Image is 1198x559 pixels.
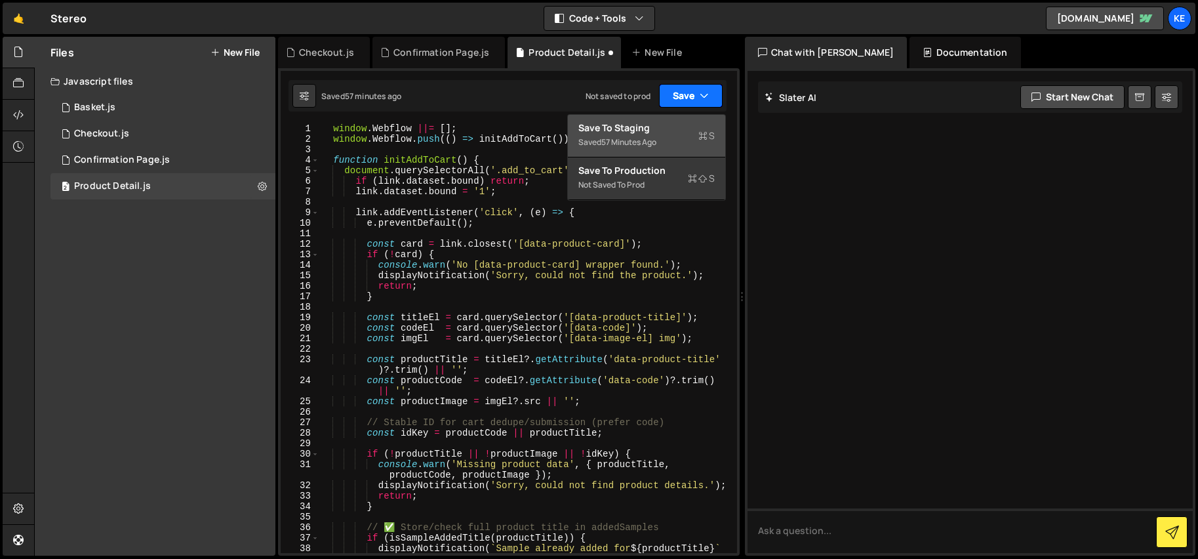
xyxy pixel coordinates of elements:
[281,522,319,533] div: 36
[50,10,87,26] div: Stereo
[281,218,319,228] div: 10
[281,354,319,375] div: 23
[544,7,654,30] button: Code + Tools
[601,136,656,148] div: 57 minutes ago
[1168,7,1191,30] a: Ke
[281,491,319,501] div: 33
[281,449,319,459] div: 30
[35,68,275,94] div: Javascript files
[281,533,319,543] div: 37
[281,323,319,333] div: 20
[281,480,319,491] div: 32
[529,46,605,59] div: Product Detail.js
[281,438,319,449] div: 29
[568,115,725,157] button: Save to StagingS Saved57 minutes ago
[659,84,723,108] button: Save
[50,121,275,147] div: 8215/44731.js
[281,165,319,176] div: 5
[281,260,319,270] div: 14
[321,91,401,102] div: Saved
[578,164,715,177] div: Save to Production
[281,155,319,165] div: 4
[281,249,319,260] div: 13
[50,94,275,121] div: 8215/44666.js
[281,228,319,239] div: 11
[393,46,489,59] div: Confirmation Page.js
[281,186,319,197] div: 7
[568,157,725,200] button: Save to ProductionS Not saved to prod
[210,47,260,58] button: New File
[281,302,319,312] div: 18
[281,417,319,428] div: 27
[578,121,715,135] div: Save to Staging
[745,37,908,68] div: Chat with [PERSON_NAME]
[50,173,275,199] div: 8215/44673.js
[281,197,319,207] div: 8
[281,407,319,417] div: 26
[74,128,129,140] div: Checkout.js
[281,512,319,522] div: 35
[281,312,319,323] div: 19
[281,333,319,344] div: 21
[281,459,319,480] div: 31
[62,182,70,193] span: 2
[909,37,1020,68] div: Documentation
[698,129,715,142] span: S
[74,154,170,166] div: Confirmation Page.js
[688,172,715,185] span: S
[281,123,319,134] div: 1
[281,207,319,218] div: 9
[281,375,319,396] div: 24
[50,147,275,173] div: 8215/45082.js
[74,102,115,114] div: Basket.js
[586,91,651,102] div: Not saved to prod
[281,344,319,354] div: 22
[1046,7,1164,30] a: [DOMAIN_NAME]
[1020,85,1125,109] button: Start new chat
[281,291,319,302] div: 17
[74,180,151,192] div: Product Detail.js
[578,177,715,193] div: Not saved to prod
[578,135,715,150] div: Saved
[299,46,354,59] div: Checkout.js
[281,144,319,155] div: 3
[281,270,319,281] div: 15
[281,239,319,249] div: 12
[281,176,319,186] div: 6
[281,281,319,291] div: 16
[281,396,319,407] div: 25
[3,3,35,34] a: 🤙
[281,134,319,144] div: 2
[281,501,319,512] div: 34
[765,91,817,104] h2: Slater AI
[50,45,74,60] h2: Files
[631,46,687,59] div: New File
[281,428,319,438] div: 28
[345,91,401,102] div: 57 minutes ago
